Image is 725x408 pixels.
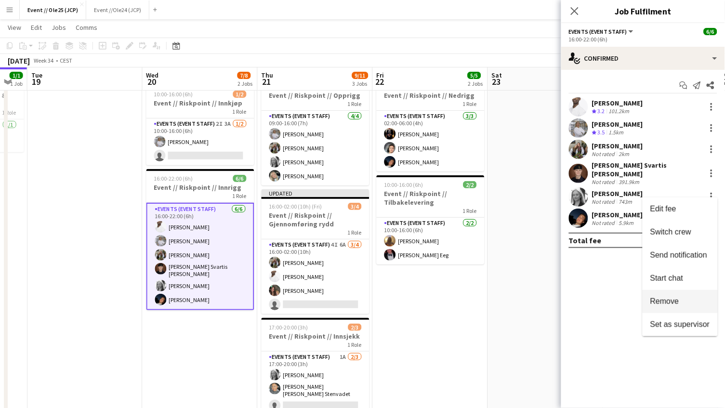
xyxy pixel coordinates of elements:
[650,205,676,213] span: Edit fee
[650,274,683,282] span: Start chat
[650,228,691,236] span: Switch crew
[643,267,718,290] button: Start chat
[643,290,718,313] button: Remove
[643,244,718,267] button: Send notification
[650,297,679,305] span: Remove
[643,221,718,244] button: Switch crew
[650,320,710,329] span: Set as supervisor
[643,313,718,336] button: Set as supervisor
[650,251,707,259] span: Send notification
[643,197,718,221] button: Edit fee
